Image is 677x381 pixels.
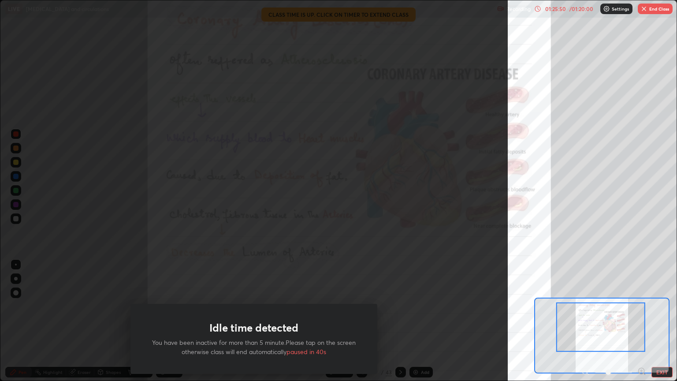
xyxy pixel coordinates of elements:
h1: Idle time detected [209,321,298,334]
p: You have been inactive for more than 5 minute.Please tap on the screen otherwise class will end a... [152,338,356,356]
div: 01:25:50 [543,6,568,11]
img: end-class-cross [640,5,647,12]
button: EXIT [651,367,673,377]
span: paused in 40s [286,347,326,356]
p: Recording [506,6,531,12]
img: class-settings-icons [603,5,610,12]
button: End Class [638,4,673,14]
p: Settings [612,7,629,11]
div: / 01:20:00 [568,6,595,11]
